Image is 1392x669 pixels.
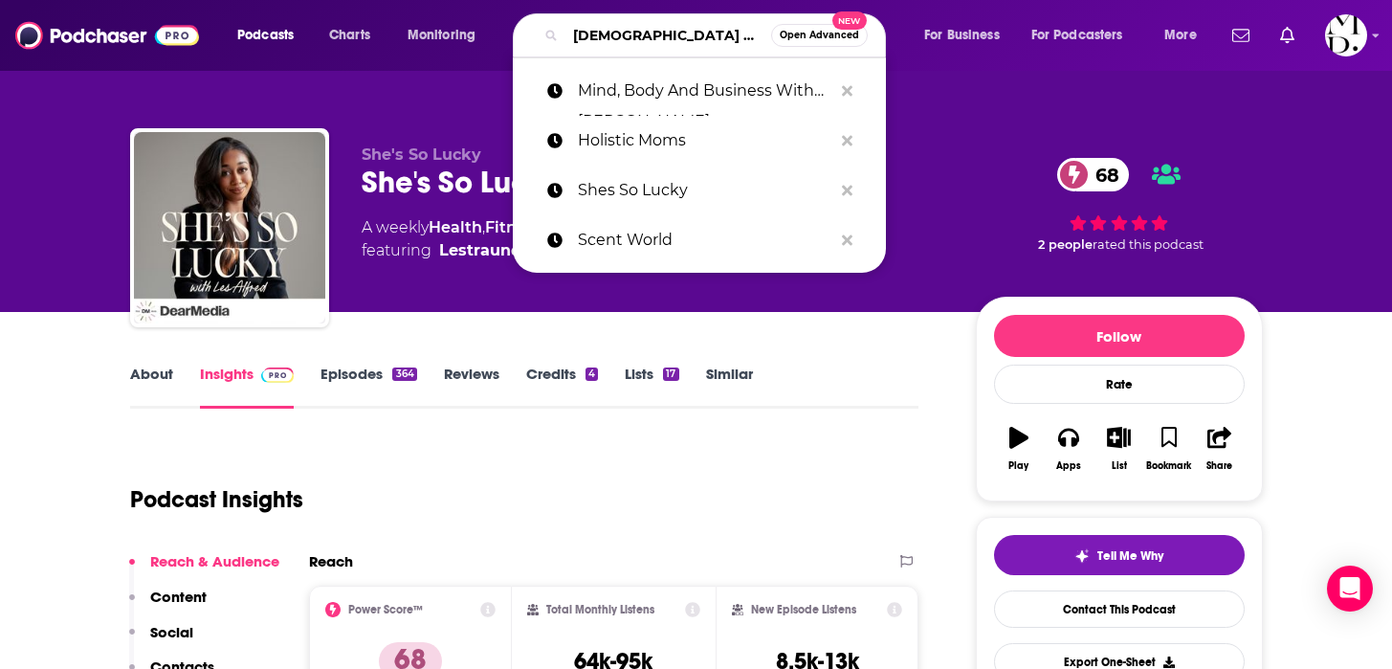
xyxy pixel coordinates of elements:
span: , [482,218,485,236]
button: Content [129,588,207,623]
a: 68 [1057,158,1129,191]
img: tell me why sparkle [1074,548,1090,564]
button: Apps [1044,414,1094,483]
a: Show notifications dropdown [1225,19,1257,52]
input: Search podcasts, credits, & more... [565,20,771,51]
a: About [130,365,173,409]
span: featuring [362,239,779,262]
div: Apps [1056,460,1081,472]
button: Open AdvancedNew [771,24,868,47]
p: Social [150,623,193,641]
img: User Profile [1325,14,1367,56]
a: Charts [317,20,382,51]
div: Share [1206,460,1232,472]
span: Monitoring [408,22,475,49]
p: Reach & Audience [150,552,279,570]
span: 68 [1076,158,1129,191]
h1: Podcast Insights [130,485,303,514]
a: Similar [706,365,753,409]
div: List [1112,460,1127,472]
button: Show profile menu [1325,14,1367,56]
button: Follow [994,315,1245,357]
a: Mind, Body And Business With [PERSON_NAME] [513,66,886,116]
a: InsightsPodchaser Pro [200,365,295,409]
a: Shes So Lucky [513,166,886,215]
button: List [1094,414,1143,483]
h2: Total Monthly Listens [546,603,654,616]
button: open menu [1151,20,1221,51]
p: Holistic Moms [578,116,832,166]
a: Show notifications dropdown [1272,19,1302,52]
span: Tell Me Why [1097,548,1163,564]
span: She's So Lucky [362,145,481,164]
p: Shes So Lucky [578,166,832,215]
button: open menu [1019,20,1151,51]
div: 4 [586,368,598,381]
div: A weekly podcast [362,216,779,262]
span: Charts [329,22,370,49]
div: 364 [392,368,416,381]
button: Reach & Audience [129,552,279,588]
button: open menu [911,20,1024,51]
span: For Business [924,22,1000,49]
p: Scent World [578,215,832,265]
span: 2 people [1038,237,1093,252]
img: Podchaser Pro [261,368,295,383]
div: Open Intercom Messenger [1327,566,1373,612]
button: Share [1194,414,1244,483]
h2: Reach [309,552,353,570]
div: Play [1008,460,1028,472]
div: 17 [663,368,678,381]
button: Social [129,623,193,658]
a: Credits4 [526,365,598,409]
div: Rate [994,365,1245,404]
button: Play [994,414,1044,483]
h2: New Episode Listens [751,603,856,616]
span: Open Advanced [780,31,859,40]
h2: Power Score™ [348,603,423,616]
button: Bookmark [1144,414,1194,483]
button: open menu [224,20,319,51]
a: Lists17 [625,365,678,409]
span: Podcasts [237,22,294,49]
img: She's So Lucky [134,132,325,323]
div: Search podcasts, credits, & more... [531,13,904,57]
span: More [1164,22,1197,49]
div: Bookmark [1146,460,1191,472]
p: Content [150,588,207,606]
p: Mind, Body And Business With Maria More [578,66,832,116]
span: New [832,11,867,30]
span: rated this podcast [1093,237,1204,252]
span: Logged in as melissa26784 [1325,14,1367,56]
img: Podchaser - Follow, Share and Rate Podcasts [15,17,199,54]
a: Episodes364 [320,365,416,409]
a: Reviews [444,365,499,409]
a: Holistic Moms [513,116,886,166]
a: Health [429,218,482,236]
a: Contact This Podcast [994,591,1245,628]
span: For Podcasters [1031,22,1123,49]
button: open menu [394,20,500,51]
div: 68 2 peoplerated this podcast [976,145,1263,264]
button: tell me why sparkleTell Me Why [994,535,1245,575]
a: Fitness [485,218,541,236]
div: Lestraundra [PERSON_NAME] [439,239,679,262]
a: Scent World [513,215,886,265]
